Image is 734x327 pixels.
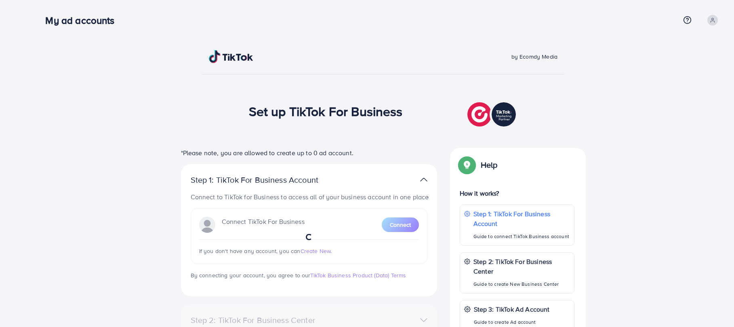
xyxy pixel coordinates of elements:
[45,15,121,26] h3: My ad accounts
[249,103,403,119] h1: Set up TikTok For Business
[474,304,550,314] p: Step 3: TikTok Ad Account
[473,232,570,241] p: Guide to connect TikTok Business account
[473,279,570,289] p: Guide to create New Business Center
[420,174,427,186] img: TikTok partner
[511,53,557,61] span: by Ecomdy Media
[481,160,498,170] p: Help
[209,50,253,63] img: TikTok
[460,158,474,172] img: Popup guide
[460,188,574,198] p: How it works?
[474,317,550,327] p: Guide to create Ad account
[467,100,518,129] img: TikTok partner
[191,175,344,185] p: Step 1: TikTok For Business Account
[473,209,570,228] p: Step 1: TikTok For Business Account
[181,148,437,158] p: *Please note, you are allowed to create up to 0 ad account.
[473,257,570,276] p: Step 2: TikTok For Business Center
